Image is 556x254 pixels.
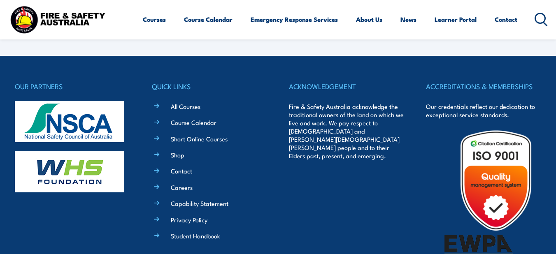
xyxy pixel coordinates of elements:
a: News [400,9,416,29]
h4: ACKNOWLEDGEMENT [289,81,404,92]
a: Shop [171,150,184,159]
a: Contact [171,166,192,175]
a: Learner Portal [435,9,477,29]
img: whs-logo-footer [15,151,124,192]
h4: ACCREDITATIONS & MEMBERSHIPS [426,81,541,92]
a: Careers [171,183,193,192]
p: Our credentials reflect our dedication to exceptional service standards. [426,102,541,119]
h4: OUR PARTNERS [15,81,130,92]
a: Contact [495,9,517,29]
h4: QUICK LINKS [152,81,267,92]
a: Capability Statement [171,199,228,208]
a: Courses [143,9,166,29]
a: About Us [356,9,382,29]
a: Course Calendar [171,118,216,127]
a: Emergency Response Services [251,9,338,29]
a: Short Online Courses [171,134,228,143]
a: Course Calendar [184,9,233,29]
a: All Courses [171,102,200,111]
a: Privacy Policy [171,215,207,224]
p: Fire & Safety Australia acknowledge the traditional owners of the land on which we live and work.... [289,102,404,160]
img: nsca-logo-footer [15,101,124,142]
img: Untitled design (19) [444,129,547,232]
a: Student Handbook [171,231,220,240]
